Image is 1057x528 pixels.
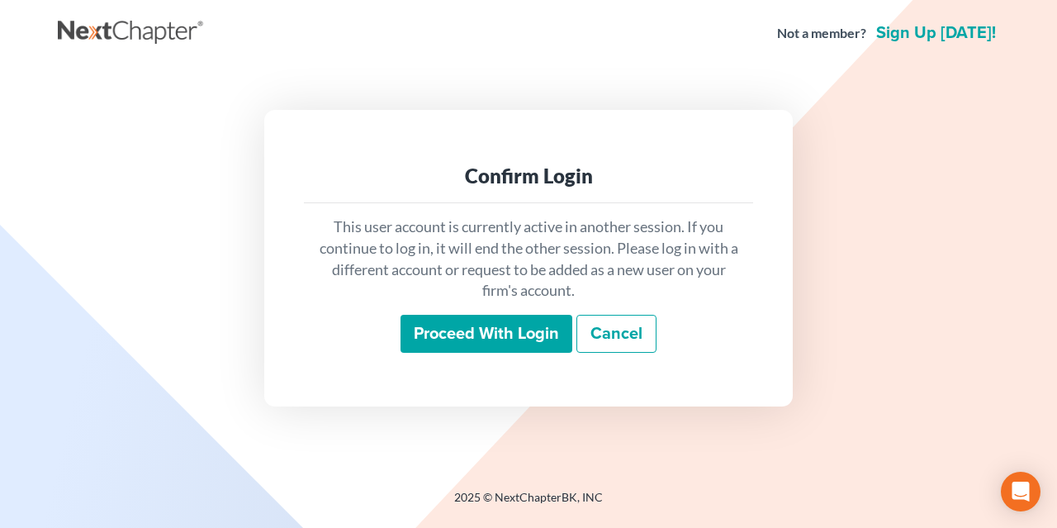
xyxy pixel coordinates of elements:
[576,315,656,353] a: Cancel
[777,24,866,43] strong: Not a member?
[58,489,999,519] div: 2025 © NextChapterBK, INC
[317,163,740,189] div: Confirm Login
[317,216,740,302] p: This user account is currently active in another session. If you continue to log in, it will end ...
[1001,472,1040,511] div: Open Intercom Messenger
[873,25,999,41] a: Sign up [DATE]!
[401,315,572,353] input: Proceed with login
